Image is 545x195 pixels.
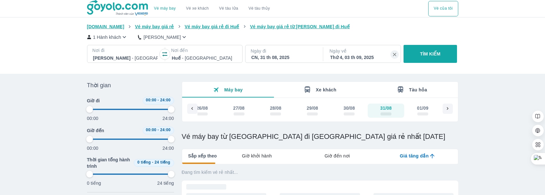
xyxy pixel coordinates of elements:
p: 24:00 [163,115,174,122]
span: Máy bay [224,87,243,92]
p: TÌM KIẾM [420,51,441,57]
div: 27/08 [233,105,245,111]
span: 24 tiếng [155,160,170,165]
span: Vé máy bay giá rẻ đi Huế [185,24,239,29]
span: - [157,98,159,102]
p: 0 tiếng [87,180,101,186]
span: Xe khách [316,87,336,92]
div: 31/08 [380,105,392,111]
span: Tàu hỏa [409,87,427,92]
div: 30/08 [343,105,355,111]
span: 24:00 [160,98,171,102]
span: Giờ đi [87,97,100,104]
span: Giờ đến nơi [325,153,350,159]
span: Vé máy bay giá rẻ [135,24,174,29]
p: Đang tìm kiếm vé rẻ nhất... [182,169,458,175]
button: [PERSON_NAME] [138,34,188,40]
h1: Vé máy bay từ [GEOGRAPHIC_DATA] đi [GEOGRAPHIC_DATA] giá rẻ nhất [DATE] [182,132,458,141]
button: TÌM KIẾM [404,45,457,63]
nav: breadcrumb [87,23,458,30]
p: Ngày đi [251,48,317,54]
div: 01/09 [417,105,429,111]
div: choose transportation mode [149,1,275,16]
div: Thứ 4, 03 th 09, 2025 [330,54,395,61]
div: choose transportation mode [428,1,458,16]
div: lab API tabs example [217,149,458,163]
p: Nơi đi [92,47,158,54]
span: Giờ khởi hành [242,153,272,159]
p: Nơi đến [171,47,237,54]
div: 26/08 [196,105,208,111]
span: Sắp xếp theo [188,153,217,159]
span: 00:00 [146,128,156,132]
p: 00:00 [87,115,99,122]
span: Giờ đến [87,127,104,134]
a: Vé máy bay [154,6,176,11]
a: Vé tàu lửa [214,1,244,16]
span: Thời gian tổng hành trình [87,157,131,169]
div: 29/08 [307,105,318,111]
span: Thời gian [87,81,111,89]
span: [DOMAIN_NAME] [87,24,124,29]
button: Vé của tôi [428,1,458,16]
span: Vé máy bay giá rẻ từ [PERSON_NAME] đi Huế [250,24,350,29]
p: [PERSON_NAME] [143,34,181,40]
p: Ngày về [330,48,396,54]
p: 24 tiếng [157,180,174,186]
button: 1 Hành khách [87,34,128,40]
button: Vé tàu thủy [243,1,275,16]
span: 0 tiếng [137,160,151,165]
span: - [157,128,159,132]
p: 1 Hành khách [93,34,121,40]
div: 28/08 [270,105,281,111]
a: Vé xe khách [186,6,209,11]
span: 24:00 [160,128,171,132]
p: 24:00 [163,145,174,151]
div: CN, 31 th 08, 2025 [251,54,316,61]
span: Giá tăng dần [400,153,429,159]
span: 00:00 [146,98,156,102]
span: - [152,160,153,165]
p: 00:00 [87,145,99,151]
